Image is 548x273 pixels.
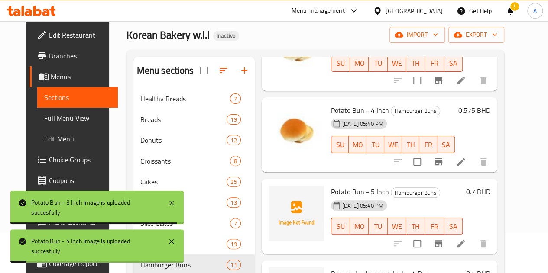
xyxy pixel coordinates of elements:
span: 11 [227,261,240,269]
div: items [227,177,240,187]
button: import [389,27,445,43]
button: delete [473,233,494,254]
span: SA [441,138,451,151]
div: Potato Bun - 4 Inch image is uploaded succesfully [31,236,159,256]
span: [DATE] 05:40 PM [339,120,387,128]
span: 13 [227,199,240,207]
button: TH [406,218,425,235]
span: Slice Cakes [140,218,230,228]
h6: 0.575 BHD [458,104,490,116]
a: Coupons [30,170,118,191]
span: FR [428,57,440,70]
span: 7 [230,95,240,103]
span: TU [370,138,381,151]
button: FR [419,136,437,153]
div: Hamburger Buns [391,106,440,116]
span: Coverage Report [49,258,111,269]
a: Menus [30,66,118,87]
span: export [455,29,497,40]
span: Choice Groups [49,154,111,165]
div: Cakes25 [133,171,255,192]
span: SU [335,57,347,70]
div: Hamburger Buns [140,260,227,270]
img: Potato Bun - 4 Inch [269,104,324,160]
span: MO [353,57,365,70]
button: FR [425,55,444,72]
span: Healthy Breads [140,93,230,104]
h6: 0.7 BHD [466,186,490,198]
span: TH [410,57,422,70]
button: Branch-specific-item [428,233,449,254]
span: Inactive [213,32,239,39]
a: Edit menu item [456,238,466,249]
button: export [448,27,504,43]
button: SU [331,136,349,153]
a: Full Menu View [37,108,118,128]
span: MO [352,138,363,151]
span: import [396,29,438,40]
span: SU [335,220,347,233]
button: delete [473,151,494,172]
span: TH [405,138,416,151]
button: SA [437,136,455,153]
div: Breads19 [133,109,255,130]
button: WE [388,55,406,72]
a: Branches [30,45,118,66]
span: Breads [140,114,227,125]
div: [GEOGRAPHIC_DATA] [386,6,443,16]
div: items [227,135,240,145]
span: Hamburger Buns [391,188,440,198]
span: 19 [227,116,240,124]
button: MO [350,218,369,235]
button: TU [366,136,384,153]
span: SA [447,57,459,70]
div: Croissants8 [133,151,255,171]
button: SU [331,55,350,72]
span: TU [372,220,384,233]
span: Croissants [140,156,230,166]
button: TU [369,218,387,235]
span: FR [428,220,440,233]
button: TU [369,55,387,72]
span: Sort sections [213,60,234,81]
button: WE [388,218,406,235]
span: Korean Bakery w.l.l [126,25,210,45]
span: WE [388,138,399,151]
span: Potato Bun - 5 Inch [331,185,389,198]
div: Potato Bun - 3 Inch image is uploaded succesfully [31,198,159,217]
a: Sections [37,87,118,108]
button: SA [444,218,463,235]
button: Add section [234,60,255,81]
div: Slice Cakes7 [133,213,255,234]
span: 25 [227,178,240,186]
span: Edit Restaurant [49,30,111,40]
span: 8 [230,157,240,165]
span: SA [447,220,459,233]
div: Menu-management [292,6,345,16]
span: 12 [227,136,240,145]
a: Edit Restaurant [30,25,118,45]
img: Potato Bun - 5 Inch [269,186,324,241]
div: items [227,114,240,125]
span: Menu disclaimer [49,217,111,227]
div: Cakes [140,177,227,187]
span: A [533,6,537,16]
button: FR [425,218,444,235]
div: Healthy Breads7 [133,88,255,109]
button: SA [444,55,463,72]
span: Potato Bun - 4 Inch [331,104,389,117]
div: Pastries13 [133,192,255,213]
span: Hamburger Buns [391,106,440,116]
span: Sections [44,92,111,103]
button: TH [406,55,425,72]
span: FR [423,138,434,151]
span: Select to update [408,153,426,171]
span: Branches [49,51,111,61]
div: Donuts12 [133,130,255,151]
span: [DATE] 05:40 PM [339,202,387,210]
span: Menus [51,71,111,82]
span: Select to update [408,71,426,90]
span: Full Menu View [44,113,111,123]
